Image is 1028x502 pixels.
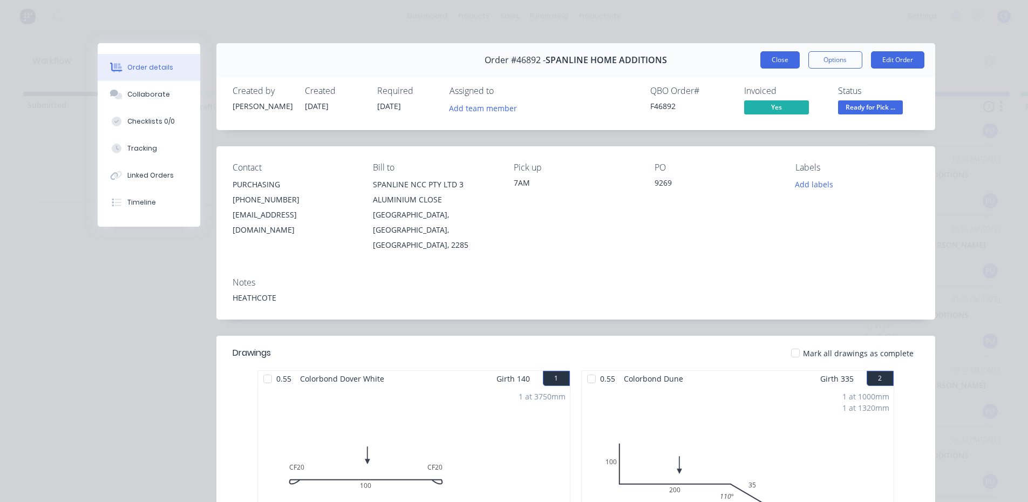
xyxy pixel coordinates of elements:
span: Yes [744,100,809,114]
div: [EMAIL_ADDRESS][DOMAIN_NAME] [233,207,356,238]
div: Invoiced [744,86,825,96]
div: 7AM [514,177,637,188]
button: Collaborate [98,81,200,108]
div: 9269 [655,177,778,192]
div: Assigned to [450,86,557,96]
div: Checklists 0/0 [127,117,175,126]
div: [PERSON_NAME] [233,100,292,112]
button: Tracking [98,135,200,162]
button: Linked Orders [98,162,200,189]
span: Girth 335 [820,371,854,386]
button: 1 [543,371,570,386]
div: Notes [233,277,919,288]
span: Girth 140 [496,371,530,386]
div: Collaborate [127,90,170,99]
div: SPANLINE NCC PTY LTD 3 ALUMINIUM CLOSE [373,177,496,207]
button: Add labels [789,177,839,192]
div: Contact [233,162,356,173]
div: Pick up [514,162,637,173]
button: Add team member [450,100,523,115]
div: Created by [233,86,292,96]
button: 2 [867,371,894,386]
div: QBO Order # [650,86,731,96]
span: [DATE] [305,101,329,111]
div: 1 at 1320mm [842,402,889,413]
div: Drawings [233,347,271,359]
button: Options [808,51,862,69]
div: [GEOGRAPHIC_DATA], [GEOGRAPHIC_DATA], [GEOGRAPHIC_DATA], 2285 [373,207,496,253]
span: Order #46892 - [485,55,546,65]
div: Order details [127,63,173,72]
button: Close [760,51,800,69]
div: HEATHCOTE [233,292,919,303]
div: F46892 [650,100,731,112]
div: PURCHASING [233,177,356,192]
div: [PHONE_NUMBER] [233,192,356,207]
button: Checklists 0/0 [98,108,200,135]
div: Timeline [127,198,156,207]
button: Edit Order [871,51,924,69]
div: PO [655,162,778,173]
span: Colorbond Dune [619,371,687,386]
div: Required [377,86,437,96]
div: Created [305,86,364,96]
button: Order details [98,54,200,81]
div: 1 at 1000mm [842,391,889,402]
div: Status [838,86,919,96]
button: Timeline [98,189,200,216]
div: SPANLINE NCC PTY LTD 3 ALUMINIUM CLOSE[GEOGRAPHIC_DATA], [GEOGRAPHIC_DATA], [GEOGRAPHIC_DATA], 2285 [373,177,496,253]
span: 0.55 [596,371,619,386]
span: 0.55 [272,371,296,386]
div: Bill to [373,162,496,173]
div: Tracking [127,144,157,153]
button: Ready for Pick ... [838,100,903,117]
div: 1 at 3750mm [519,391,566,402]
div: Linked Orders [127,171,174,180]
div: PURCHASING[PHONE_NUMBER][EMAIL_ADDRESS][DOMAIN_NAME] [233,177,356,238]
span: [DATE] [377,101,401,111]
span: Ready for Pick ... [838,100,903,114]
span: SPANLINE HOME ADDITIONS [546,55,667,65]
div: Labels [795,162,919,173]
span: Mark all drawings as complete [803,348,914,359]
span: Colorbond Dover White [296,371,389,386]
button: Add team member [443,100,522,115]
